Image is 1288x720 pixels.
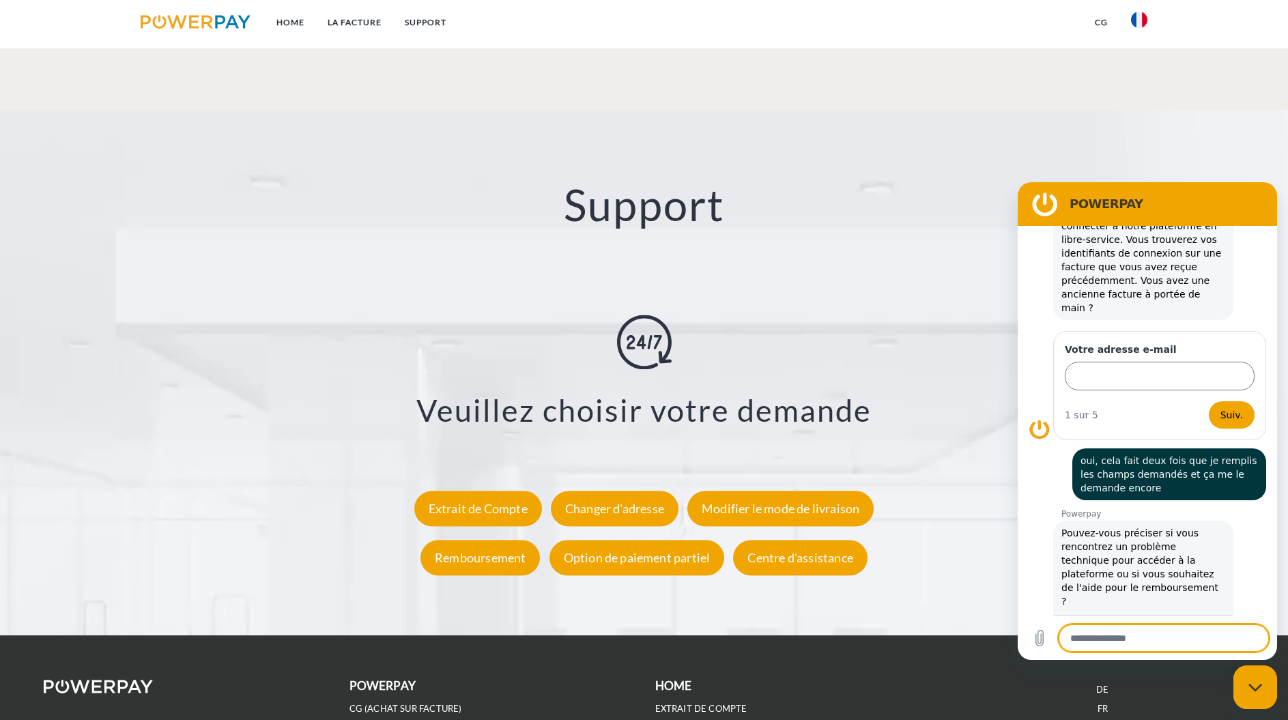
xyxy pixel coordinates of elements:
img: fr [1131,12,1147,28]
img: logo-powerpay-white.svg [44,680,154,693]
b: POWERPAY [349,678,416,693]
iframe: Bouton de lancement de la fenêtre de messagerie, conversation en cours [1233,665,1277,709]
a: Modifier le mode de livraison [684,501,877,516]
div: Changer d'adresse [551,491,678,526]
a: Option de paiement partiel [546,550,728,565]
a: Support [393,10,458,35]
img: logo-powerpay.svg [141,15,251,29]
a: LA FACTURE [316,10,393,35]
div: Extrait de Compte [414,491,542,526]
h2: Support [64,178,1223,232]
div: Remboursement [420,540,540,575]
div: Modifier le mode de livraison [687,491,874,526]
a: FR [1098,703,1108,715]
h3: Veuillez choisir votre demande [81,392,1206,430]
a: Home [265,10,316,35]
a: CG [1083,10,1119,35]
a: DE [1096,684,1108,695]
div: Centre d'assistance [733,540,867,575]
b: Home [655,678,692,693]
img: online-shopping.svg [617,315,672,370]
a: Extrait de Compte [411,501,545,516]
div: Option de paiement partiel [549,540,725,575]
a: Centre d'assistance [730,550,870,565]
a: EXTRAIT DE COMPTE [655,703,747,715]
a: Changer d'adresse [547,501,682,516]
a: CG (achat sur facture) [349,703,462,715]
a: Remboursement [417,550,543,565]
iframe: Fenêtre de messagerie [1018,182,1277,660]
